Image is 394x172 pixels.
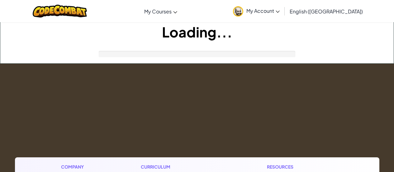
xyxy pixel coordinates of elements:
h1: Loading... [0,22,394,42]
h1: Company [61,164,90,170]
h1: Curriculum [141,164,216,170]
span: My Courses [144,8,172,15]
a: My Account [230,1,283,21]
span: English ([GEOGRAPHIC_DATA]) [290,8,363,15]
a: My Courses [141,3,180,20]
h1: Resources [267,164,333,170]
img: avatar [233,6,243,17]
img: CodeCombat logo [33,5,87,17]
span: My Account [246,7,280,14]
a: English ([GEOGRAPHIC_DATA]) [287,3,366,20]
